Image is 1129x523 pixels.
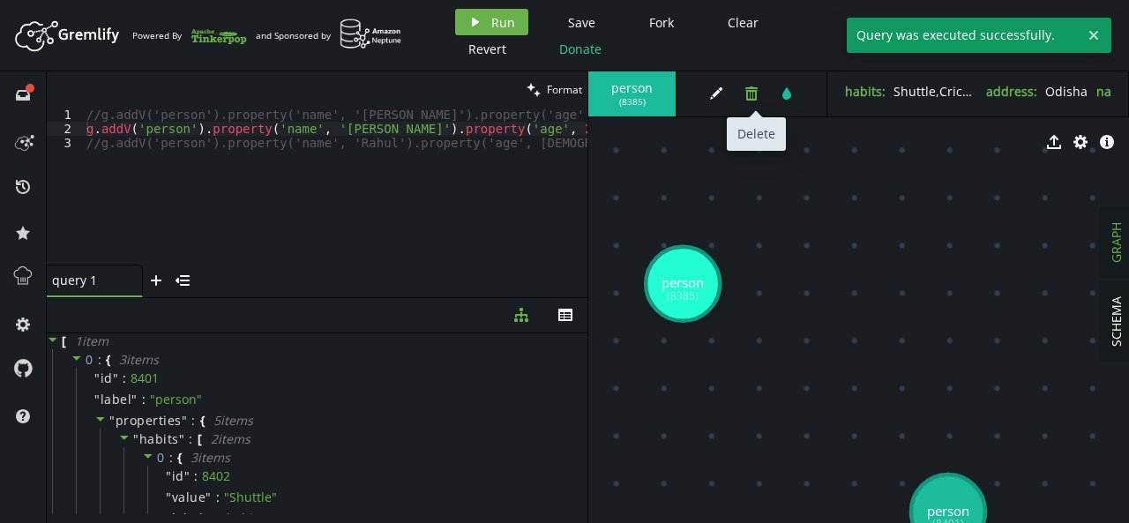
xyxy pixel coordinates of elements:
[142,392,146,407] span: :
[1108,222,1125,263] span: GRAPH
[172,489,206,505] span: value
[123,370,126,386] span: :
[340,19,402,49] img: AWS Neptune
[189,431,193,447] span: :
[52,273,123,288] span: query 1
[150,391,202,407] span: " person "
[75,332,108,349] span: 1 item
[606,80,658,96] span: person
[1045,83,1088,100] span: Odisha
[132,20,247,51] div: Powered By
[216,489,220,505] span: :
[455,9,528,35] button: Run
[47,136,83,150] div: 3
[98,352,102,368] span: :
[619,96,646,108] span: ( 8385 )
[1108,296,1125,347] span: SCHEMA
[568,14,595,31] span: Save
[714,9,772,35] button: Clear
[172,468,184,484] span: id
[62,333,66,349] span: [
[649,14,674,31] span: Fork
[986,83,1037,100] label: address :
[727,117,786,151] div: Delete
[119,351,159,368] span: 3 item s
[667,288,699,303] tspan: (8385)
[177,450,182,466] span: {
[131,391,138,407] span: "
[546,35,615,62] button: Donate
[200,413,205,429] span: {
[845,83,886,100] label: habits :
[113,370,119,386] span: "
[179,430,185,447] span: "
[893,83,980,100] span: Shuttle,Cricket
[728,14,759,31] span: Clear
[86,351,93,368] span: 0
[184,467,191,484] span: "
[927,502,969,519] tspan: person
[131,370,159,386] div: 8401
[169,450,174,466] span: :
[182,412,188,429] span: "
[106,352,110,368] span: {
[116,412,182,429] span: properties
[635,9,688,35] button: Fork
[109,412,116,429] span: "
[166,467,172,484] span: "
[491,14,515,31] span: Run
[194,468,198,484] span: :
[157,449,165,466] span: 0
[166,489,172,505] span: "
[213,412,253,429] span: 5 item s
[1067,9,1116,62] button: Sign In
[198,431,202,447] span: [
[101,370,113,386] span: id
[139,430,179,447] span: habits
[559,41,602,57] span: Donate
[47,122,83,136] div: 2
[847,18,1080,53] span: Query was executed successfully.
[94,370,101,386] span: "
[101,392,132,407] span: label
[47,108,83,122] div: 1
[468,41,506,57] span: Revert
[133,430,139,447] span: "
[191,449,230,466] span: 3 item s
[202,468,230,484] div: 8402
[555,9,609,35] button: Save
[547,82,582,97] span: Format
[191,413,196,429] span: :
[94,391,101,407] span: "
[256,19,402,52] div: and Sponsored by
[455,35,520,62] button: Revert
[662,273,704,291] tspan: person
[211,430,250,447] span: 2 item s
[224,489,277,505] span: " Shuttle "
[206,489,212,505] span: "
[521,71,587,108] button: Format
